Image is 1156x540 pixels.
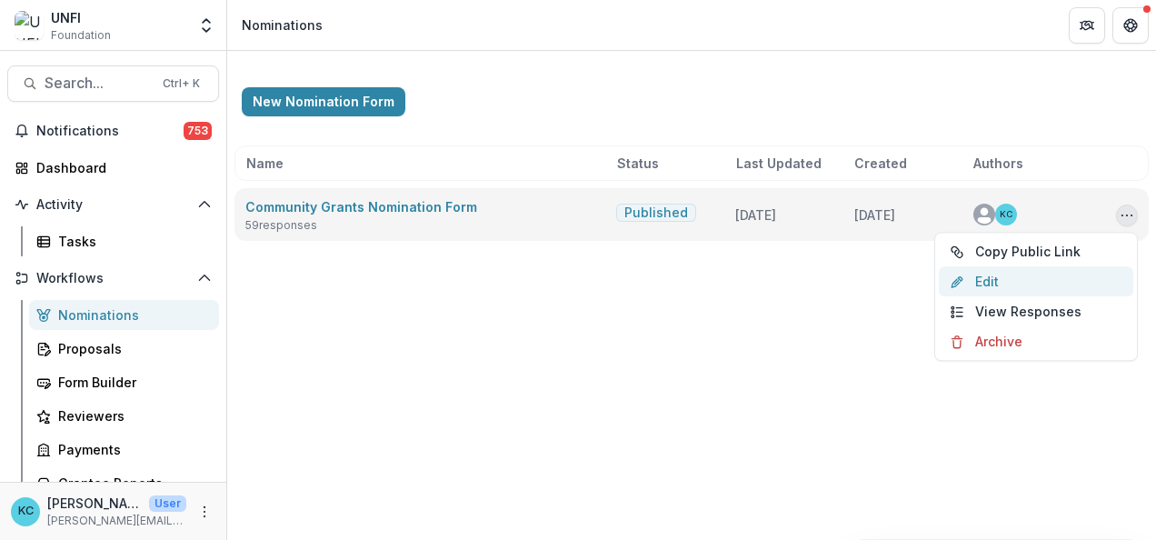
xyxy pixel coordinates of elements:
[194,501,215,523] button: More
[36,124,184,139] span: Notifications
[736,154,822,173] span: Last Updated
[159,74,204,94] div: Ctrl + K
[58,440,204,459] div: Payments
[29,367,219,397] a: Form Builder
[29,300,219,330] a: Nominations
[617,154,659,173] span: Status
[15,11,44,40] img: UNFI
[7,153,219,183] a: Dashboard
[36,158,204,177] div: Dashboard
[58,339,204,358] div: Proposals
[7,190,219,219] button: Open Activity
[973,204,995,225] svg: avatar
[624,205,688,221] span: Published
[36,271,190,286] span: Workflows
[245,199,477,215] a: Community Grants Nomination Form
[58,373,204,392] div: Form Builder
[245,217,317,234] span: 59 responses
[45,75,152,92] span: Search...
[29,401,219,431] a: Reviewers
[47,513,186,529] p: [PERSON_NAME][EMAIL_ADDRESS][PERSON_NAME][DOMAIN_NAME]
[58,474,204,493] div: Grantee Reports
[194,7,219,44] button: Open entity switcher
[29,435,219,465] a: Payments
[18,505,34,517] div: Kristine Creveling
[854,154,907,173] span: Created
[854,207,895,223] span: [DATE]
[58,406,204,425] div: Reviewers
[58,232,204,251] div: Tasks
[29,334,219,364] a: Proposals
[29,226,219,256] a: Tasks
[51,8,111,27] div: UNFI
[246,154,284,173] span: Name
[36,197,190,213] span: Activity
[1112,7,1149,44] button: Get Help
[47,494,142,513] p: [PERSON_NAME]
[7,264,219,293] button: Open Workflows
[149,495,186,512] p: User
[242,15,323,35] div: Nominations
[973,154,1023,173] span: Authors
[242,87,405,116] button: New Nomination Form
[735,207,776,223] span: [DATE]
[7,116,219,145] button: Notifications753
[184,122,212,140] span: 753
[1069,7,1105,44] button: Partners
[234,12,330,38] nav: breadcrumb
[29,468,219,498] a: Grantee Reports
[1000,210,1012,219] div: Kristine Creveling
[7,65,219,102] button: Search...
[58,305,204,325] div: Nominations
[1116,205,1138,226] button: Options
[51,27,111,44] span: Foundation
